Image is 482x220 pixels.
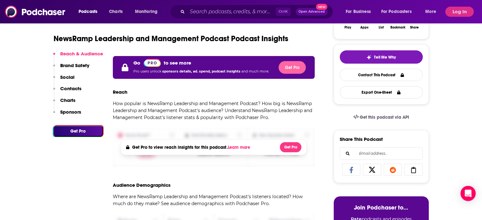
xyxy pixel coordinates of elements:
img: Podchaser - Follow, Share and Rate Podcasts [5,6,66,18]
span: Charts [109,7,123,16]
span: sponsors details, ad. spend, podcast insights [162,69,241,73]
div: Apps [360,26,369,29]
div: Share [410,26,419,29]
button: Charts [53,97,75,109]
p: to see more [164,60,191,66]
button: Reach & Audience [53,51,103,62]
button: Brand Safety [53,62,89,74]
div: Play [344,26,351,29]
button: open menu [341,7,379,17]
span: More [425,7,436,16]
div: Bookmark [390,26,405,29]
a: Share on Facebook [342,164,361,176]
h3: Share This Podcast [340,136,383,142]
a: Share on X/Twitter [363,164,381,176]
span: Ctrl K [276,8,291,16]
h3: Reach [113,89,127,95]
h3: Audience Demographics [113,182,170,188]
a: Pro website [144,59,161,67]
button: Get Pro [279,61,306,74]
p: How popular is NewsRamp Leadership and Management Podcast? How big is NewsRamp Leadership and Man... [113,100,315,121]
p: Where are NewsRamp Leadership and Management Podcast's listeners located? How much do they make? ... [113,193,315,207]
a: Share on Reddit [384,164,402,176]
span: Open Advanced [299,10,325,13]
span: New [316,4,327,10]
div: List [379,26,384,29]
p: Sponsors [60,109,81,115]
span: Monitoring [135,7,157,16]
button: Export One-Sheet [340,86,423,98]
button: Log In [445,7,474,17]
p: Brand Safety [60,62,89,68]
button: Get Pro [280,142,301,152]
p: Social [60,74,74,80]
button: Social [53,74,74,86]
div: Search followers [340,147,423,160]
p: Contacts [60,85,81,91]
h3: Join Podchaser to... [340,204,422,211]
span: For Podcasters [381,7,412,16]
img: tell me why sparkle [366,55,371,60]
img: Podchaser Pro [144,59,161,67]
h1: NewsRamp Leadership and Management Podcast Podcast Insights [54,34,288,43]
input: Search podcasts, credits, & more... [187,7,276,17]
span: Tell Me Why [374,55,396,60]
div: Open Intercom Messenger [460,186,476,201]
a: Contact This Podcast [340,69,423,81]
span: Get this podcast via API [360,115,409,120]
div: Search podcasts, credits, & more... [176,4,339,19]
span: Podcasts [79,7,97,16]
p: Pro users unlock and much more. [133,67,269,76]
button: open menu [131,7,166,17]
input: Email address... [345,148,417,160]
button: Sponsors [53,109,81,121]
a: Get this podcast via API [348,110,414,125]
a: Charts [105,7,126,17]
button: Learn more [228,145,252,150]
span: For Business [346,7,371,16]
button: open menu [421,7,444,17]
p: Reach & Audience [60,51,103,57]
a: Copy Link [404,164,423,176]
button: tell me why sparkleTell Me Why [340,50,423,64]
p: Go [133,60,140,66]
button: Contacts [53,85,81,97]
button: open menu [74,7,106,17]
p: Charts [60,97,75,103]
button: Open AdvancedNew [296,8,328,16]
h4: Get Pro to view reach insights for this podcast. [132,145,252,150]
button: open menu [377,7,421,17]
button: Get Pro [53,126,103,137]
